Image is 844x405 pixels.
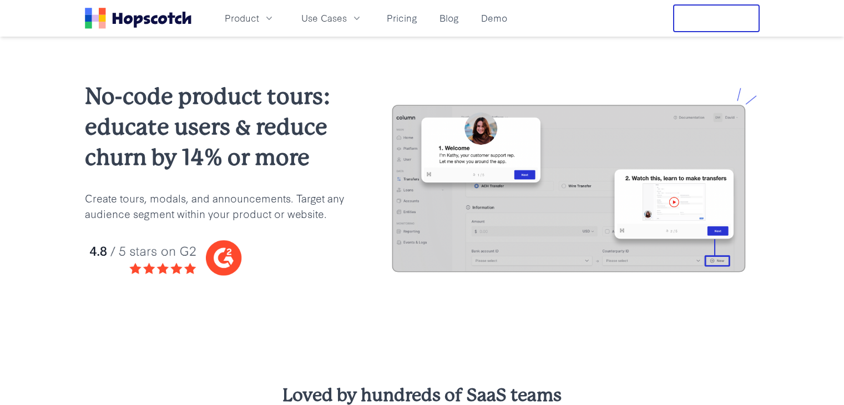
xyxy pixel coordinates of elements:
a: Home [85,8,191,29]
button: Free Trial [673,4,760,32]
a: Blog [435,9,463,27]
h2: No-code product tours: educate users & reduce churn by 14% or more [85,81,345,173]
span: Use Cases [301,11,347,25]
p: Create tours, modals, and announcements. Target any audience segment within your product or website. [85,190,345,221]
a: Demo [477,9,512,27]
img: hopscotch g2 [85,235,345,282]
button: Use Cases [295,9,369,27]
span: Product [225,11,259,25]
button: Product [218,9,281,27]
a: Pricing [382,9,422,27]
img: hopscotch product tours for saas businesses [381,87,760,288]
